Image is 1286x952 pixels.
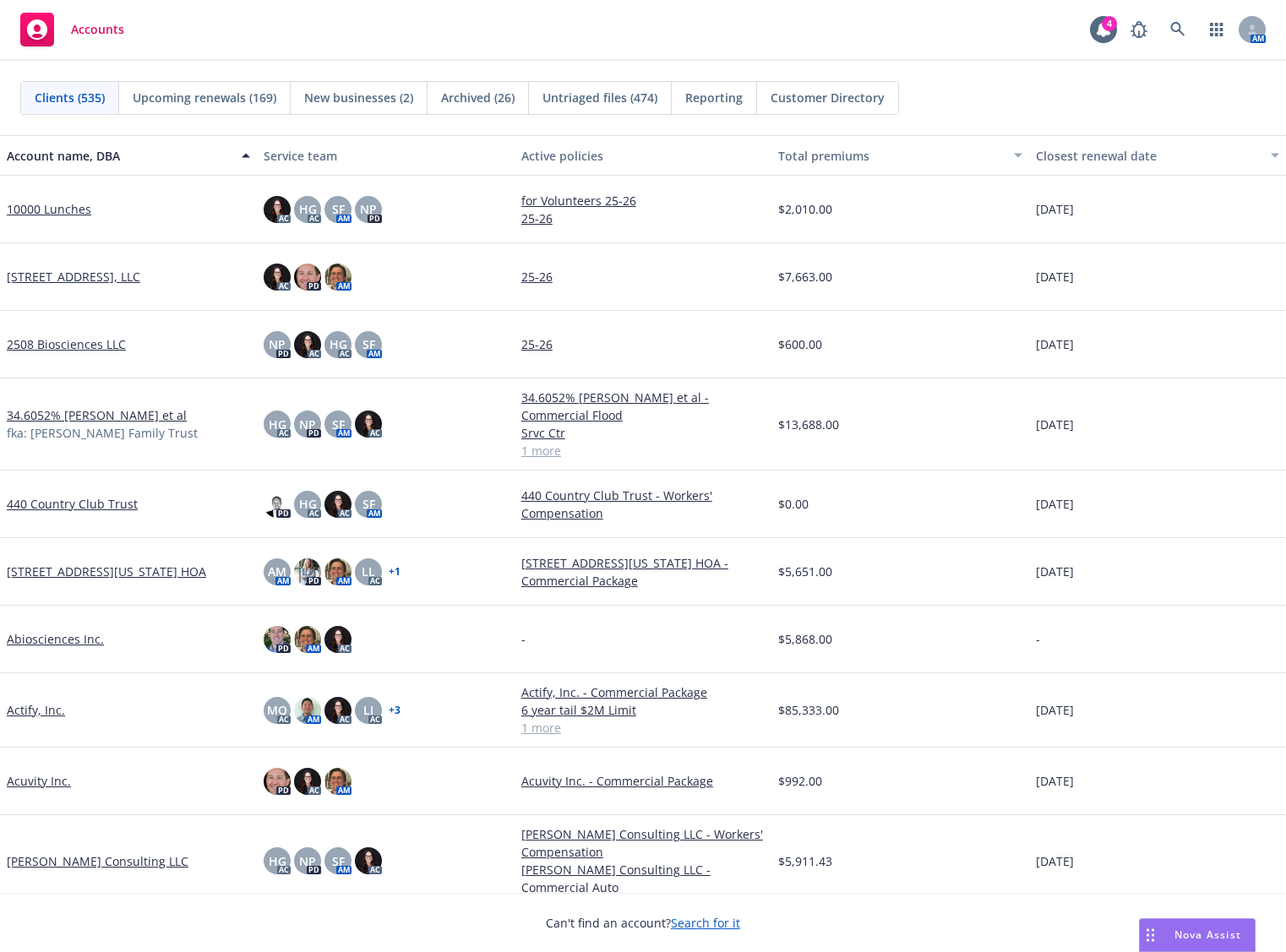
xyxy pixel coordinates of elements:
[294,697,321,724] img: photo
[1036,495,1074,513] span: [DATE]
[771,135,1028,176] button: Total premiums
[362,335,375,353] span: SF
[521,861,765,896] a: [PERSON_NAME] Consulting LLC - Commercial Auto
[778,852,832,870] span: $5,911.43
[324,697,351,724] img: photo
[1161,13,1195,46] a: Search
[269,416,286,433] span: HG
[685,89,743,106] span: Reporting
[1139,918,1256,952] button: Nova Assist
[324,264,351,291] img: photo
[332,852,345,870] span: SF
[1036,416,1074,433] span: [DATE]
[778,563,832,580] span: $5,651.00
[1029,135,1286,176] button: Closest renewal date
[363,701,373,719] span: LI
[1036,772,1074,790] span: [DATE]
[1036,630,1040,648] span: -
[269,335,286,353] span: NP
[1140,919,1161,951] div: Drag to move
[542,89,657,106] span: Untriaged files (474)
[362,563,375,580] span: LL
[521,487,765,522] a: 440 Country Club Trust - Workers' Compensation
[264,147,507,165] div: Service team
[324,626,351,653] img: photo
[521,389,765,424] a: 34.6052% [PERSON_NAME] et al - Commercial Flood
[332,200,345,218] span: SF
[268,563,286,580] span: AM
[7,495,138,513] a: 440 Country Club Trust
[521,442,765,460] a: 1 more
[441,89,515,106] span: Archived (26)
[389,567,401,577] a: + 1
[71,23,124,36] span: Accounts
[521,192,765,209] a: for Volunteers 25-26
[521,683,765,701] a: Actify, Inc. - Commercial Package
[294,768,321,795] img: photo
[1036,200,1074,218] span: [DATE]
[299,495,317,513] span: HG
[1102,16,1117,31] div: 4
[264,768,291,795] img: photo
[355,847,382,874] img: photo
[521,719,765,737] a: 1 more
[294,558,321,585] img: photo
[521,424,765,442] a: Srvc Ctr
[1036,701,1074,719] span: [DATE]
[1036,268,1074,286] span: [DATE]
[778,416,839,433] span: $13,688.00
[778,147,1003,165] div: Total premiums
[14,6,131,53] a: Accounts
[264,196,291,223] img: photo
[7,147,232,165] div: Account name, DBA
[778,268,832,286] span: $7,663.00
[7,852,188,870] a: [PERSON_NAME] Consulting LLC
[521,554,765,590] a: [STREET_ADDRESS][US_STATE] HOA - Commercial Package
[362,495,375,513] span: SF
[133,89,276,106] span: Upcoming renewals (169)
[7,424,198,442] span: fka: [PERSON_NAME] Family Trust
[324,768,351,795] img: photo
[778,495,809,513] span: $0.00
[332,416,345,433] span: SF
[521,825,765,861] a: [PERSON_NAME] Consulting LLC - Workers' Compensation
[778,772,822,790] span: $992.00
[1174,928,1241,942] span: Nova Assist
[294,331,321,358] img: photo
[330,335,347,353] span: HG
[294,626,321,653] img: photo
[355,411,382,438] img: photo
[267,701,287,719] span: MQ
[1200,13,1234,46] a: Switch app
[7,563,206,580] a: [STREET_ADDRESS][US_STATE] HOA
[264,491,291,518] img: photo
[7,335,126,353] a: 2508 Biosciences LLC
[7,406,187,424] a: 34.6052% [PERSON_NAME] et al
[324,558,351,585] img: photo
[778,630,832,648] span: $5,868.00
[299,852,316,870] span: NP
[7,630,104,648] a: Abiosciences Inc.
[299,200,317,218] span: HG
[521,772,765,790] a: Acuvity Inc. - Commercial Package
[7,200,91,218] a: 10000 Lunches
[521,701,765,719] a: 6 year tail $2M Limit
[1036,147,1261,165] div: Closest renewal date
[778,701,839,719] span: $85,333.00
[360,200,377,218] span: NP
[264,264,291,291] img: photo
[269,852,286,870] span: HG
[546,914,740,932] span: Can't find an account?
[521,630,526,648] span: -
[521,147,765,165] div: Active policies
[7,268,140,286] a: [STREET_ADDRESS], LLC
[521,335,765,353] a: 25-26
[7,772,71,790] a: Acuvity Inc.
[264,626,291,653] img: photo
[1036,852,1074,870] span: [DATE]
[1122,13,1156,46] a: Report a Bug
